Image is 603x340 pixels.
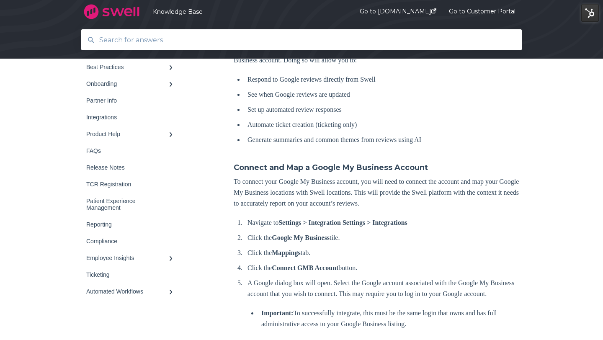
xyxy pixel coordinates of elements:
[244,263,522,273] li: Click the button.
[272,249,300,256] strong: Mappings
[81,216,182,233] a: Reporting
[86,97,168,104] div: Partner Info
[86,238,168,245] div: Compliance
[86,80,168,87] div: Onboarding
[244,232,522,243] li: Click the tile.
[581,4,599,22] img: HubSpot Tools Menu Toggle
[86,181,168,188] div: TCR Registration
[81,1,142,22] img: company logo
[81,283,182,300] a: Automated Workflows
[81,92,182,109] a: Partner Info
[81,159,182,176] a: Release Notes
[86,147,168,154] div: FAQs
[244,217,522,228] li: Navigate to
[244,247,522,258] li: Click the tab.
[86,198,168,211] div: Patient Experience Management
[244,278,522,330] li: A Google dialog box will open. Select the Google account associated with the Google My Business a...
[86,64,168,70] div: Best Practices
[81,176,182,193] a: TCR Registration
[86,131,168,137] div: Product Help
[234,162,522,173] h4: Connect and Map a Google My Business Account
[258,308,522,330] li: To successfully integrate, this must be the same login that owns and has full administrative acce...
[94,31,509,49] input: Search for answers
[261,309,293,317] strong: Important:
[234,176,522,209] p: To connect your Google My Business account, you will need to connect the account and map your Goo...
[86,271,168,278] div: Ticketing
[81,109,182,126] a: Integrations
[81,59,182,75] a: Best Practices
[81,142,182,159] a: FAQs
[244,104,522,115] li: Set up automated review responses
[244,119,522,130] li: Automate ticket creation (ticketing only)
[244,134,522,145] li: Generate summaries and common themes from reviews using AI
[153,8,335,15] a: Knowledge Base
[86,164,168,171] div: Release Notes
[244,89,522,100] li: See when Google reviews are updated
[81,250,182,266] a: Employee Insights
[86,221,168,228] div: Reporting
[86,288,168,295] div: Automated Workflows
[81,193,182,216] a: Patient Experience Management
[81,126,182,142] a: Product Help
[81,75,182,92] a: Onboarding
[86,255,168,261] div: Employee Insights
[86,114,168,121] div: Integrations
[272,264,338,271] strong: Connect GMB Account
[244,74,522,85] li: Respond to Google reviews directly from Swell
[81,266,182,283] a: Ticketing
[81,233,182,250] a: Compliance
[278,219,407,226] strong: Settings > Integration Settings > Integrations
[272,234,330,241] strong: Google My Business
